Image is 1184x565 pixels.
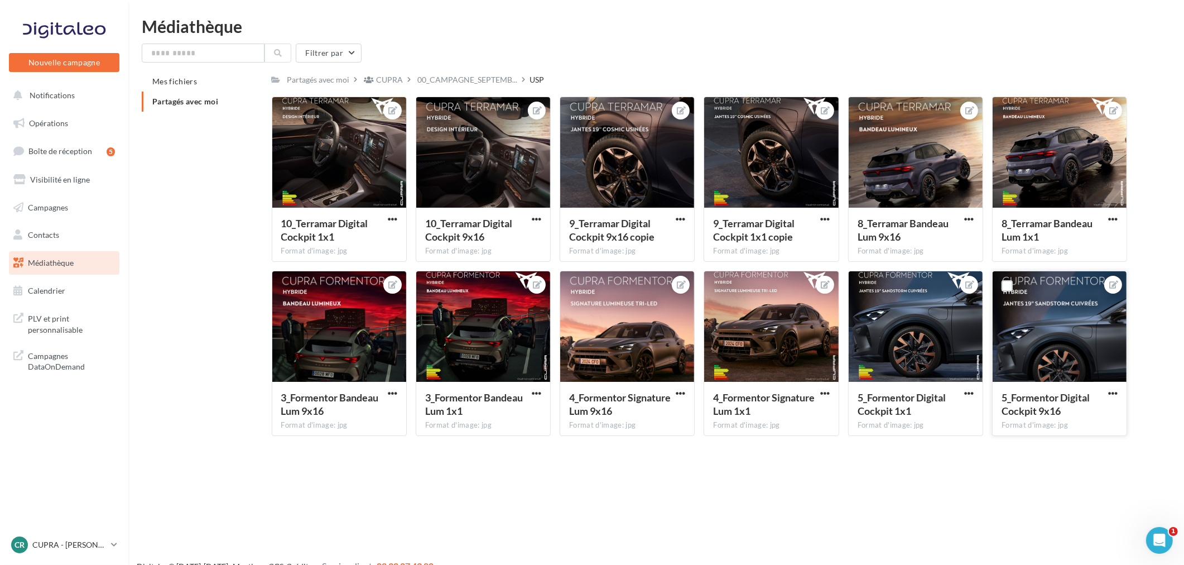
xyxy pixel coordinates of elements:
a: Boîte de réception5 [7,139,122,163]
div: Format d'image: jpg [858,246,974,256]
span: 5_Formentor Digital Cockpit 9x16 [1002,391,1090,417]
span: Médiathèque [28,258,74,267]
div: Format d'image: jpg [281,420,397,430]
a: Campagnes [7,196,122,219]
span: 3_Formentor Bandeau Lum 1x1 [425,391,523,417]
div: Format d'image: jpg [569,420,685,430]
iframe: Intercom live chat [1146,527,1173,554]
span: 10_Terramar Digital Cockpit 1x1 [281,217,368,243]
div: USP [530,74,545,85]
span: Partagés avec moi [152,97,218,106]
span: Notifications [30,90,75,100]
span: 3_Formentor Bandeau Lum 9x16 [281,391,379,417]
div: Format d'image: jpg [1002,246,1118,256]
span: 4_Formentor Signature Lum 1x1 [713,391,815,417]
a: CR CUPRA - [PERSON_NAME] [9,534,119,556]
button: Nouvelle campagne [9,53,119,72]
div: Médiathèque [142,18,1171,35]
span: Opérations [29,118,68,128]
div: Format d'image: jpg [281,246,397,256]
span: Boîte de réception [28,146,92,156]
span: 8_Terramar Bandeau Lum 1x1 [1002,217,1092,243]
span: CR [15,539,25,550]
button: Notifications [7,84,117,107]
div: Format d'image: jpg [425,420,541,430]
div: Format d'image: jpg [425,246,541,256]
span: 00_CAMPAGNE_SEPTEMB... [418,74,518,85]
span: 10_Terramar Digital Cockpit 9x16 [425,217,512,243]
a: Campagnes DataOnDemand [7,344,122,377]
span: 4_Formentor Signature Lum 9x16 [569,391,671,417]
div: Format d'image: jpg [1002,420,1118,430]
span: 9_Terramar Digital Cockpit 1x1 copie [713,217,795,243]
p: CUPRA - [PERSON_NAME] [32,539,107,550]
div: Format d'image: jpg [713,246,829,256]
a: Calendrier [7,279,122,303]
span: Calendrier [28,286,65,295]
span: Campagnes [28,202,68,212]
div: Partagés avec moi [287,74,350,85]
a: Visibilité en ligne [7,168,122,191]
span: 5_Formentor Digital Cockpit 1x1 [858,391,946,417]
button: Filtrer par [296,44,362,63]
span: PLV et print personnalisable [28,311,115,335]
div: Format d'image: jpg [713,420,829,430]
span: Campagnes DataOnDemand [28,348,115,372]
a: Médiathèque [7,251,122,275]
span: Mes fichiers [152,76,197,86]
span: 1 [1169,527,1178,536]
a: Contacts [7,223,122,247]
span: 9_Terramar Digital Cockpit 9x16 copie [569,217,654,243]
div: Format d'image: jpg [569,246,685,256]
div: Format d'image: jpg [858,420,974,430]
span: Contacts [28,230,59,240]
span: 8_Terramar Bandeau Lum 9x16 [858,217,949,243]
div: CUPRA [377,74,403,85]
span: Visibilité en ligne [30,175,90,184]
a: PLV et print personnalisable [7,307,122,339]
a: Opérations [7,112,122,135]
div: 5 [107,147,115,156]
